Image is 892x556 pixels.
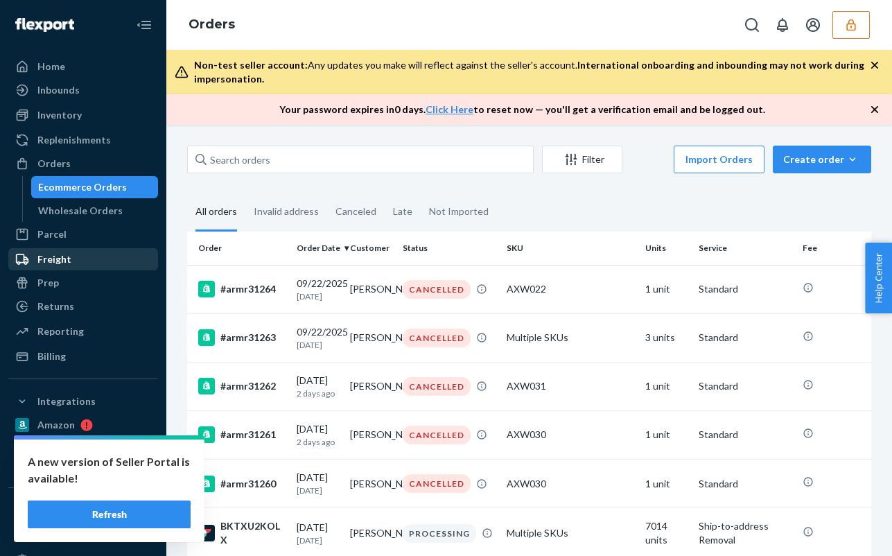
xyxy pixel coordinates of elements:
[344,313,398,362] td: [PERSON_NAME]
[31,176,159,198] a: Ecommerce Orders
[194,58,870,86] div: Any updates you make will reflect against the seller's account.
[187,232,291,265] th: Order
[344,362,398,410] td: [PERSON_NAME]
[37,227,67,241] div: Parcel
[37,157,71,171] div: Orders
[403,524,476,543] div: PROCESSING
[297,422,339,448] div: [DATE]
[187,146,534,173] input: Search orders
[28,501,191,528] button: Refresh
[37,133,111,147] div: Replenishments
[8,104,158,126] a: Inventory
[699,282,792,296] p: Standard
[403,280,471,299] div: CANCELLED
[194,59,308,71] span: Non-test seller account:
[507,282,634,296] div: AXW022
[8,223,158,245] a: Parcel
[799,11,827,39] button: Open account menu
[8,55,158,78] a: Home
[38,180,127,194] div: Ecommerce Orders
[8,153,158,175] a: Orders
[350,242,392,254] div: Customer
[403,426,471,444] div: CANCELLED
[37,299,74,313] div: Returns
[738,11,766,39] button: Open Search Box
[542,146,622,173] button: Filter
[297,535,339,546] p: [DATE]
[297,277,339,302] div: 09/22/2025
[693,232,797,265] th: Service
[8,390,158,412] button: Integrations
[37,108,82,122] div: Inventory
[501,313,640,362] td: Multiple SKUs
[8,499,158,521] button: Fast Tags
[640,460,693,508] td: 1 unit
[403,329,471,347] div: CANCELLED
[403,377,471,396] div: CANCELLED
[8,345,158,367] a: Billing
[297,521,339,546] div: [DATE]
[640,313,693,362] td: 3 units
[865,243,892,313] button: Help Center
[37,418,75,432] div: Amazon
[507,428,634,442] div: AXW030
[198,281,286,297] div: #armr31264
[8,272,158,294] a: Prep
[297,471,339,496] div: [DATE]
[15,18,74,32] img: Flexport logo
[31,200,159,222] a: Wholesale Orders
[198,519,286,547] div: BKTXU2KOLX
[335,193,376,229] div: Canceled
[8,414,158,436] a: Amazon
[37,276,59,290] div: Prep
[37,394,96,408] div: Integrations
[640,232,693,265] th: Units
[344,410,398,459] td: [PERSON_NAME]
[773,146,871,173] button: Create order
[797,232,880,265] th: Fee
[8,248,158,270] a: Freight
[297,485,339,496] p: [DATE]
[674,146,764,173] button: Import Orders
[8,320,158,342] a: Reporting
[640,265,693,313] td: 1 unit
[344,460,398,508] td: [PERSON_NAME]
[769,11,796,39] button: Open notifications
[699,331,792,345] p: Standard
[8,129,158,151] a: Replenishments
[198,476,286,492] div: #armr31260
[291,232,344,265] th: Order Date
[28,453,191,487] p: A new version of Seller Portal is available!
[38,204,123,218] div: Wholesale Orders
[177,5,246,45] ol: breadcrumbs
[426,103,473,115] a: Click Here
[195,193,237,232] div: All orders
[397,232,501,265] th: Status
[543,153,622,166] div: Filter
[699,428,792,442] p: Standard
[189,17,235,32] a: Orders
[297,290,339,302] p: [DATE]
[783,153,861,166] div: Create order
[403,474,471,493] div: CANCELLED
[297,339,339,351] p: [DATE]
[8,527,158,544] a: Add Fast Tag
[699,477,792,491] p: Standard
[37,60,65,73] div: Home
[507,477,634,491] div: AXW030
[198,378,286,394] div: #armr31262
[8,465,158,482] a: Add Integration
[8,79,158,101] a: Inbounds
[297,388,339,399] p: 2 days ago
[37,83,80,97] div: Inbounds
[37,324,84,338] div: Reporting
[198,426,286,443] div: #armr31261
[37,252,71,266] div: Freight
[37,349,66,363] div: Billing
[297,436,339,448] p: 2 days ago
[344,265,398,313] td: [PERSON_NAME]
[699,379,792,393] p: Standard
[429,193,489,229] div: Not Imported
[393,193,412,229] div: Late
